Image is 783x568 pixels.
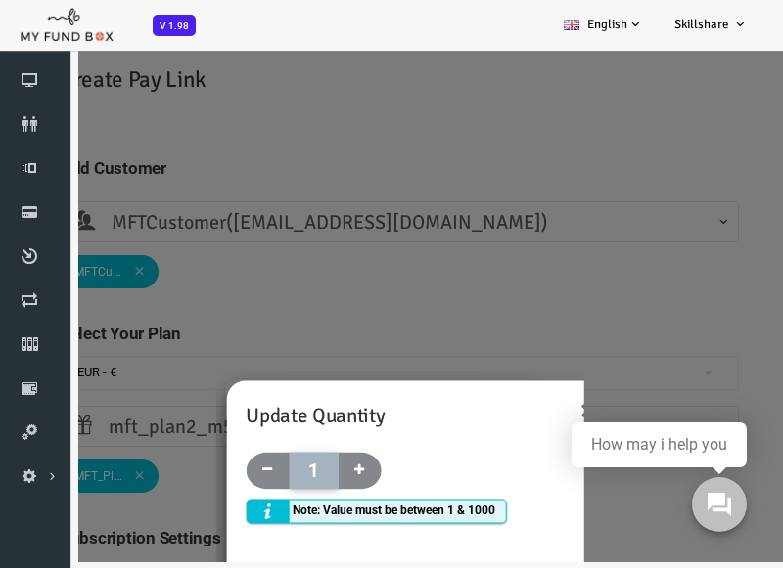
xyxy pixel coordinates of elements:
h6: Update Quantity [214,407,565,438]
button: × [549,403,565,432]
div: How may i help you [591,436,727,454]
iframe: Launcher button frame [675,460,763,548]
a: V 1.98 [153,18,196,32]
span: Note: Value must be between 1 & 1000 [261,508,464,526]
img: mfboff.png [20,3,114,42]
span: Skillshare [674,17,729,32]
span: V 1.98 [153,15,196,36]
